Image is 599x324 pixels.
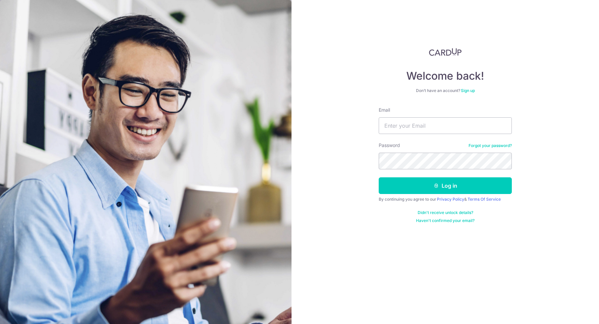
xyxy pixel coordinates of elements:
[379,142,400,149] label: Password
[418,210,473,215] a: Didn't receive unlock details?
[461,88,475,93] a: Sign up
[437,197,464,202] a: Privacy Policy
[379,107,390,113] label: Email
[468,197,501,202] a: Terms Of Service
[429,48,462,56] img: CardUp Logo
[379,177,512,194] button: Log in
[379,69,512,83] h4: Welcome back!
[379,88,512,93] div: Don’t have an account?
[469,143,512,148] a: Forgot your password?
[379,197,512,202] div: By continuing you agree to our &
[379,117,512,134] input: Enter your Email
[416,218,475,223] a: Haven't confirmed your email?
